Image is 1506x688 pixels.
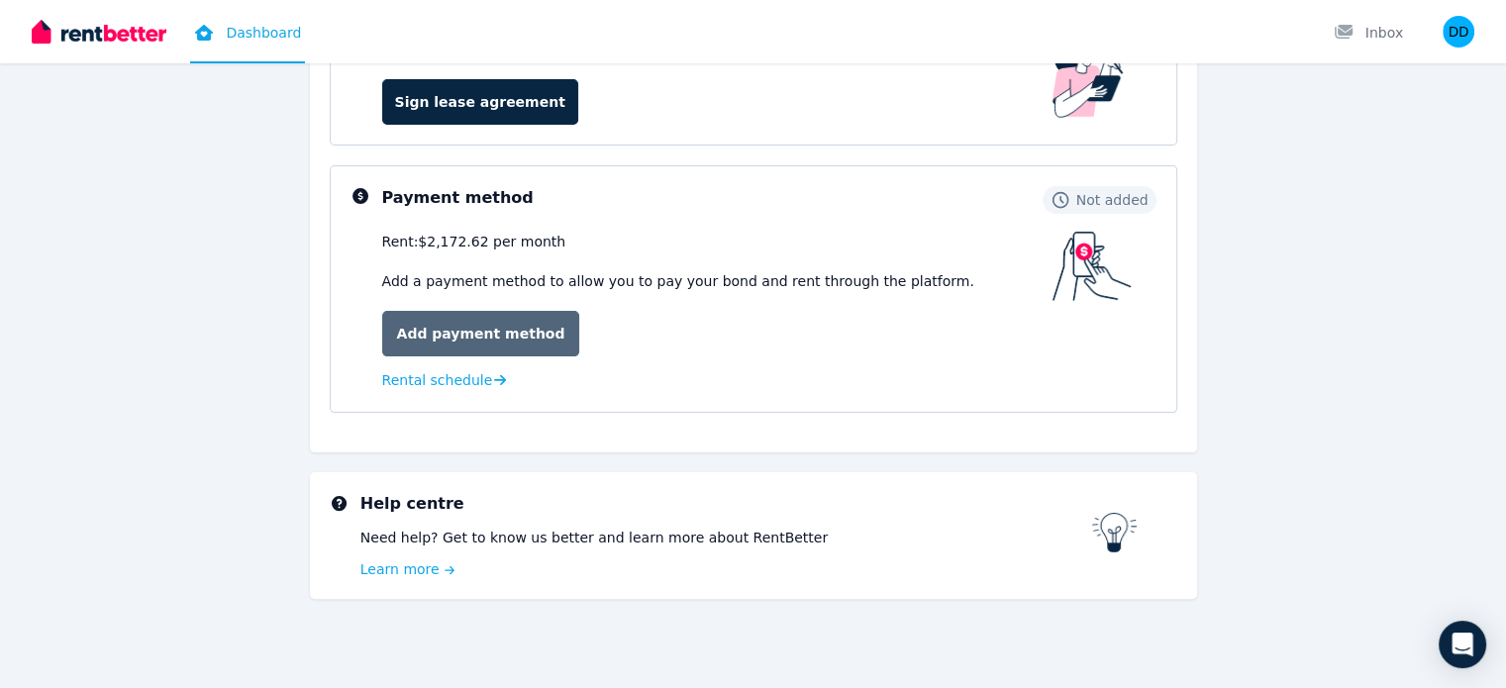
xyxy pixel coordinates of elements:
[382,232,1053,251] div: Rent: $2,172.62 per month
[382,186,534,210] h3: Payment method
[382,311,580,356] a: Add payment method
[382,370,507,390] a: Rental schedule
[32,17,166,47] img: RentBetter
[1439,621,1486,668] div: Open Intercom Messenger
[360,559,1092,579] a: Learn more
[1053,40,1124,118] img: Lease Agreement
[1053,232,1132,301] img: Payment method
[1334,23,1403,43] div: Inbox
[1092,513,1138,552] img: RentBetter help centre
[360,492,1092,516] h3: Help centre
[382,79,578,125] a: Sign lease agreement
[1076,190,1149,210] span: Not added
[360,528,1092,547] p: Need help? Get to know us better and learn more about RentBetter
[382,271,1053,291] p: Add a payment method to allow you to pay your bond and rent through the platform.
[382,370,493,390] span: Rental schedule
[1443,16,1474,48] img: Deniz Demirel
